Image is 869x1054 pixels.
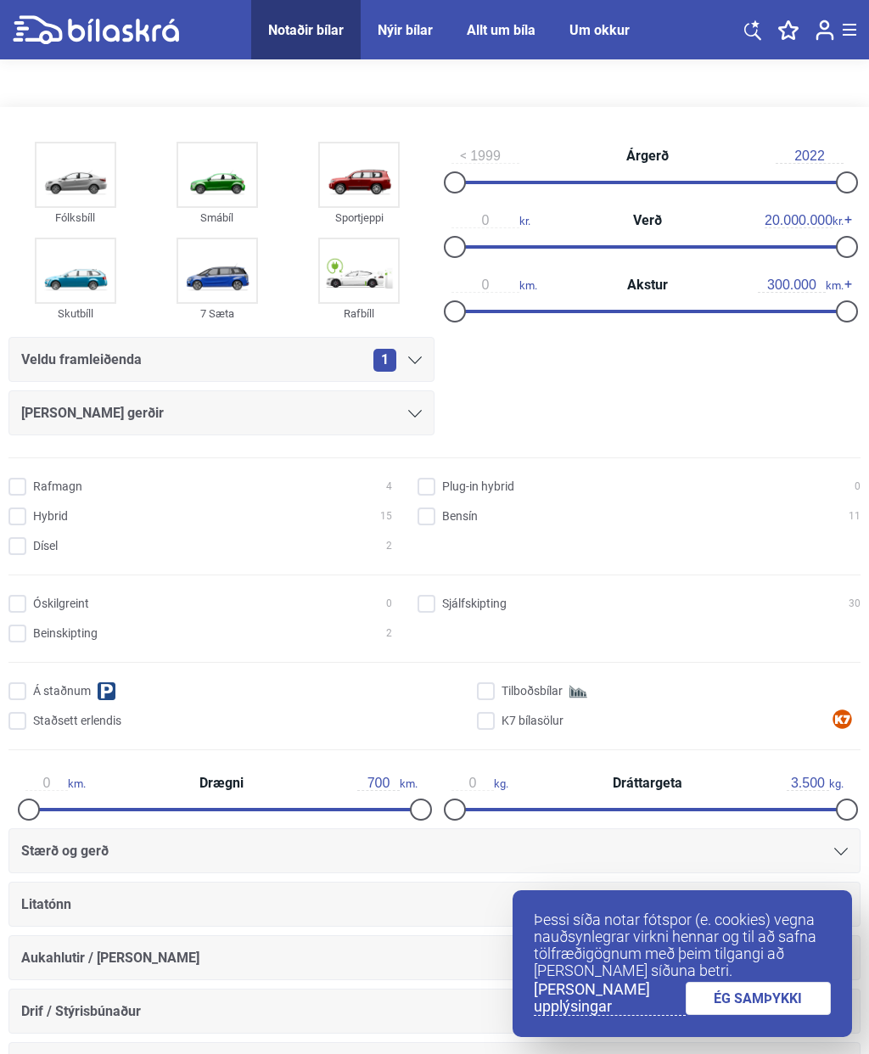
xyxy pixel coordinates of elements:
[177,208,258,227] div: Smábíl
[629,214,666,227] span: Verð
[622,149,673,163] span: Árgerð
[386,478,392,496] span: 4
[534,981,686,1016] a: [PERSON_NAME] upplýsingar
[686,982,832,1015] a: ÉG SAMÞYKKI
[442,507,478,525] span: Bensín
[849,595,861,613] span: 30
[21,1000,141,1023] span: Drif / Stýrisbúnaður
[268,22,344,38] a: Notaðir bílar
[386,625,392,642] span: 2
[451,776,508,791] span: kg.
[442,478,514,496] span: Plug-in hybrid
[502,712,563,730] span: K7 bílasölur
[380,507,392,525] span: 15
[33,595,89,613] span: Óskilgreint
[623,278,672,292] span: Akstur
[816,20,834,41] img: user-login.svg
[33,507,68,525] span: Hybrid
[608,776,687,790] span: Dráttargeta
[569,22,630,38] a: Um okkur
[21,401,164,425] span: [PERSON_NAME] gerðir
[318,208,400,227] div: Sportjeppi
[373,349,396,372] span: 1
[21,893,71,917] span: Litatónn
[855,478,861,496] span: 0
[35,208,116,227] div: Fólksbíll
[177,304,258,323] div: 7 Sæta
[21,946,199,970] span: Aukahlutir / [PERSON_NAME]
[451,278,537,293] span: km.
[787,776,844,791] span: kg.
[35,304,116,323] div: Skutbíll
[451,213,530,228] span: kr.
[33,537,58,555] span: Dísel
[21,839,109,863] span: Stærð og gerð
[442,595,507,613] span: Sjálfskipting
[386,537,392,555] span: 2
[318,304,400,323] div: Rafbíll
[378,22,433,38] a: Nýir bílar
[534,911,831,979] p: Þessi síða notar fótspor (e. cookies) vegna nauðsynlegrar virkni hennar og til að safna tölfræðig...
[386,595,392,613] span: 0
[849,507,861,525] span: 11
[33,478,82,496] span: Rafmagn
[25,776,86,791] span: km.
[195,776,248,790] span: Drægni
[765,213,844,228] span: kr.
[33,712,121,730] span: Staðsett erlendis
[33,625,98,642] span: Beinskipting
[502,682,563,700] span: Tilboðsbílar
[357,776,418,791] span: km.
[33,682,91,700] span: Á staðnum
[467,22,535,38] a: Allt um bíla
[21,348,142,372] span: Veldu framleiðenda
[758,278,844,293] span: km.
